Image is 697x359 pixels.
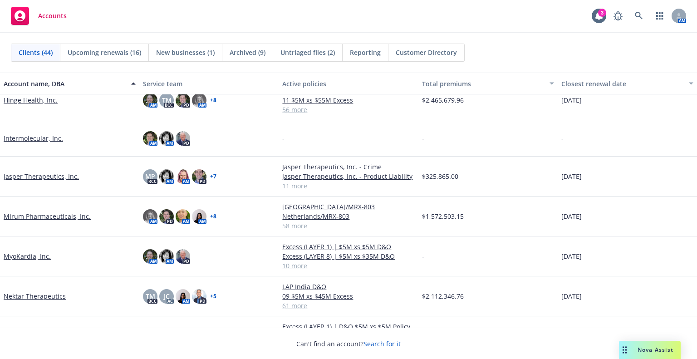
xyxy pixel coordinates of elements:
[630,7,648,25] a: Search
[19,48,53,57] span: Clients (44)
[561,172,582,181] span: [DATE]
[363,339,401,348] a: Search for it
[159,169,174,184] img: photo
[282,261,414,270] a: 10 more
[561,95,582,105] span: [DATE]
[350,48,381,57] span: Reporting
[176,169,190,184] img: photo
[282,133,285,143] span: -
[176,209,190,224] img: photo
[4,251,51,261] a: MyoKardia, Inc.
[282,242,414,251] a: Excess (LAYER 1) | $5M xs $5M D&O
[561,291,582,301] span: [DATE]
[422,291,464,301] span: $2,112,346.76
[159,209,174,224] img: photo
[143,93,157,108] img: photo
[558,73,697,94] button: Closest renewal date
[422,133,424,143] span: -
[159,131,174,146] img: photo
[4,172,79,181] a: Jasper Therapeutics, Inc.
[422,251,424,261] span: -
[210,98,216,103] a: + 8
[280,48,335,57] span: Untriaged files (2)
[296,339,401,349] span: Can't find an account?
[159,249,174,264] img: photo
[282,221,414,231] a: 58 more
[4,133,63,143] a: Intermolecular, Inc.
[156,48,215,57] span: New businesses (1)
[418,73,558,94] button: Total premiums
[210,174,216,179] a: + 7
[38,12,67,20] span: Accounts
[282,181,414,191] a: 11 more
[282,301,414,310] a: 61 more
[282,172,414,181] a: Jasper Therapeutics, Inc. - Product Liability
[146,291,155,301] span: TM
[143,209,157,224] img: photo
[619,341,630,359] div: Drag to move
[176,249,190,264] img: photo
[651,7,669,25] a: Switch app
[68,48,141,57] span: Upcoming renewals (16)
[561,79,683,89] div: Closest renewal date
[422,95,464,105] span: $2,465,679.96
[4,79,126,89] div: Account name, DBA
[176,131,190,146] img: photo
[282,105,414,114] a: 56 more
[282,211,414,221] a: Netherlands/MRX-803
[282,79,414,89] div: Active policies
[282,251,414,261] a: Excess (LAYER 8) | $5M xs $35M D&O
[561,251,582,261] span: [DATE]
[143,249,157,264] img: photo
[609,7,627,25] a: Report a Bug
[192,93,206,108] img: photo
[279,73,418,94] button: Active policies
[192,169,206,184] img: photo
[282,162,414,172] a: Jasper Therapeutics, Inc. - Crime
[561,211,582,221] span: [DATE]
[422,79,544,89] div: Total premiums
[230,48,265,57] span: Archived (9)
[282,95,414,105] a: 11 $5M xs $55M Excess
[143,131,157,146] img: photo
[210,214,216,219] a: + 8
[164,291,170,301] span: JC
[282,322,414,331] a: Excess (LAYER 1) | D&O $5M xs $5M Policy
[282,291,414,301] a: 09 $5M xs $45M Excess
[192,209,206,224] img: photo
[422,172,458,181] span: $325,865.00
[4,211,91,221] a: Mirum Pharmaceuticals, Inc.
[4,95,58,105] a: Hinge Health, Inc.
[4,291,66,301] a: Nektar Therapeutics
[619,341,681,359] button: Nova Assist
[176,93,190,108] img: photo
[598,9,606,17] div: 3
[282,282,414,291] a: LAP India D&O
[638,346,673,354] span: Nova Assist
[192,289,206,304] img: photo
[176,289,190,304] img: photo
[139,73,279,94] button: Service team
[396,48,457,57] span: Customer Directory
[422,211,464,221] span: $1,572,503.15
[7,3,70,29] a: Accounts
[210,294,216,299] a: + 5
[162,95,172,105] span: TM
[561,133,564,143] span: -
[282,202,414,211] a: [GEOGRAPHIC_DATA]/MRX-803
[143,79,275,89] div: Service team
[145,172,155,181] span: MP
